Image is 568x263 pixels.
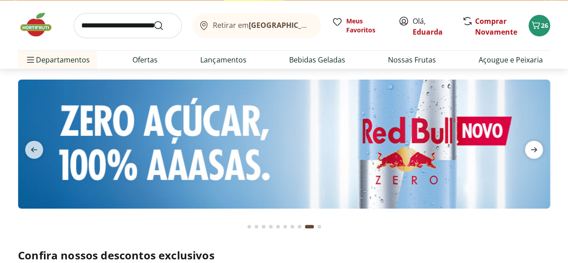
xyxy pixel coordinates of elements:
button: Menu [25,49,36,71]
button: Go to page 5 from fs-carousel [274,216,282,237]
a: Ofertas [132,54,158,65]
a: Bebidas Geladas [289,54,345,65]
a: Lançamentos [200,54,246,65]
button: Go to page 7 from fs-carousel [289,216,296,237]
button: Go to page 1 from fs-carousel [246,216,253,237]
button: Go to page 2 from fs-carousel [253,216,260,237]
h2: Confira nossos descontos exclusivos [18,248,550,263]
button: Go to page 10 from fs-carousel [316,216,323,237]
button: next [518,141,550,159]
button: Current page from fs-carousel [303,216,316,237]
b: [GEOGRAPHIC_DATA]/[GEOGRAPHIC_DATA] [249,20,400,30]
input: search [74,13,182,38]
span: 26 [541,21,548,30]
button: Carrinho [528,15,550,36]
span: Olá, [413,16,453,37]
a: Nossas Frutas [388,54,436,65]
img: Red bull [18,80,550,209]
a: Meus Favoritos [332,17,387,35]
span: Departamentos [25,49,90,71]
button: Submit Search [153,20,175,31]
a: Comprar Novamente [475,16,517,37]
button: Go to page 4 from fs-carousel [267,216,274,237]
a: Açougue e Peixaria [479,54,543,65]
span: Retirar em [213,21,312,29]
button: previous [18,141,50,159]
button: Go to page 8 from fs-carousel [296,216,303,237]
button: Go to page 3 from fs-carousel [260,216,267,237]
button: Go to page 6 from fs-carousel [282,216,289,237]
img: Hortifruti [18,11,63,38]
span: Meus Favoritos [346,17,387,35]
a: Eduarda [413,27,443,37]
button: Retirar em[GEOGRAPHIC_DATA]/[GEOGRAPHIC_DATA] [193,13,321,38]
